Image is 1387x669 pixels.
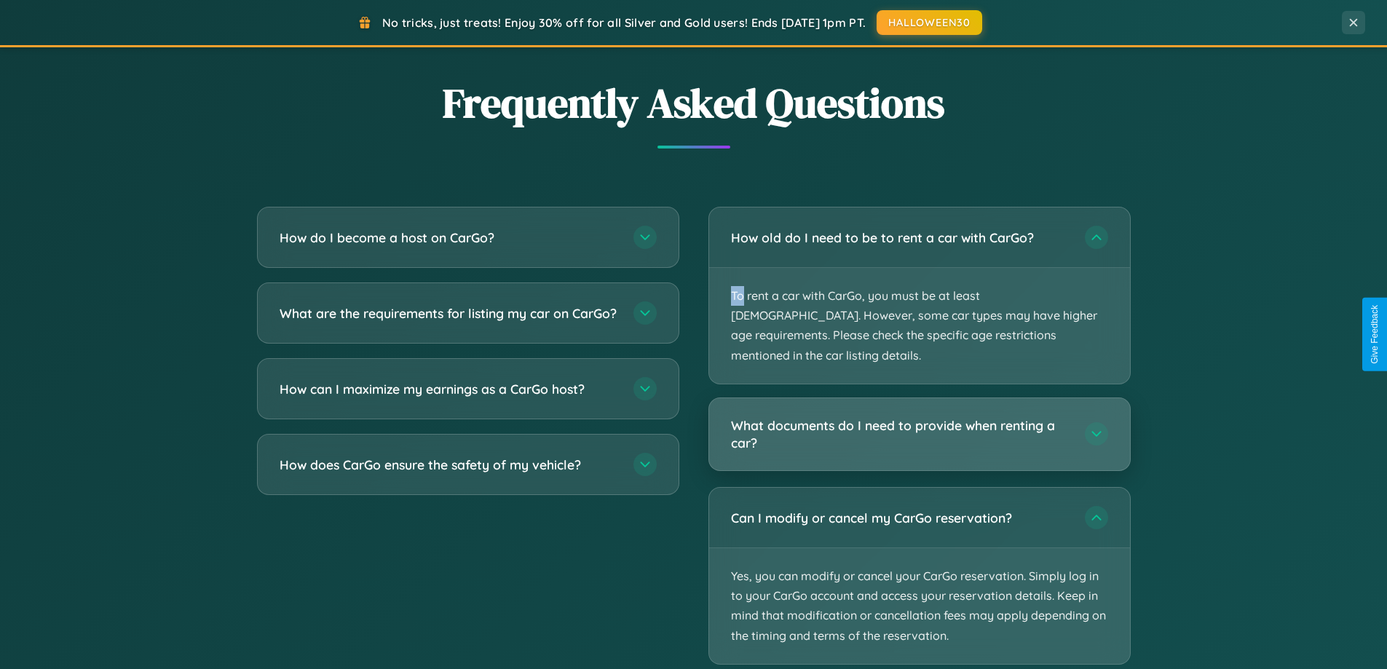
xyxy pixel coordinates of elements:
h3: Can I modify or cancel my CarGo reservation? [731,509,1070,527]
h3: How can I maximize my earnings as a CarGo host? [280,380,619,398]
button: HALLOWEEN30 [877,10,982,35]
div: Give Feedback [1370,305,1380,364]
h3: How do I become a host on CarGo? [280,229,619,247]
h3: What are the requirements for listing my car on CarGo? [280,304,619,322]
h3: What documents do I need to provide when renting a car? [731,416,1070,452]
h3: How does CarGo ensure the safety of my vehicle? [280,456,619,474]
h3: How old do I need to be to rent a car with CarGo? [731,229,1070,247]
p: To rent a car with CarGo, you must be at least [DEMOGRAPHIC_DATA]. However, some car types may ha... [709,268,1130,384]
h2: Frequently Asked Questions [257,75,1131,131]
p: Yes, you can modify or cancel your CarGo reservation. Simply log in to your CarGo account and acc... [709,548,1130,664]
span: No tricks, just treats! Enjoy 30% off for all Silver and Gold users! Ends [DATE] 1pm PT. [382,15,866,30]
